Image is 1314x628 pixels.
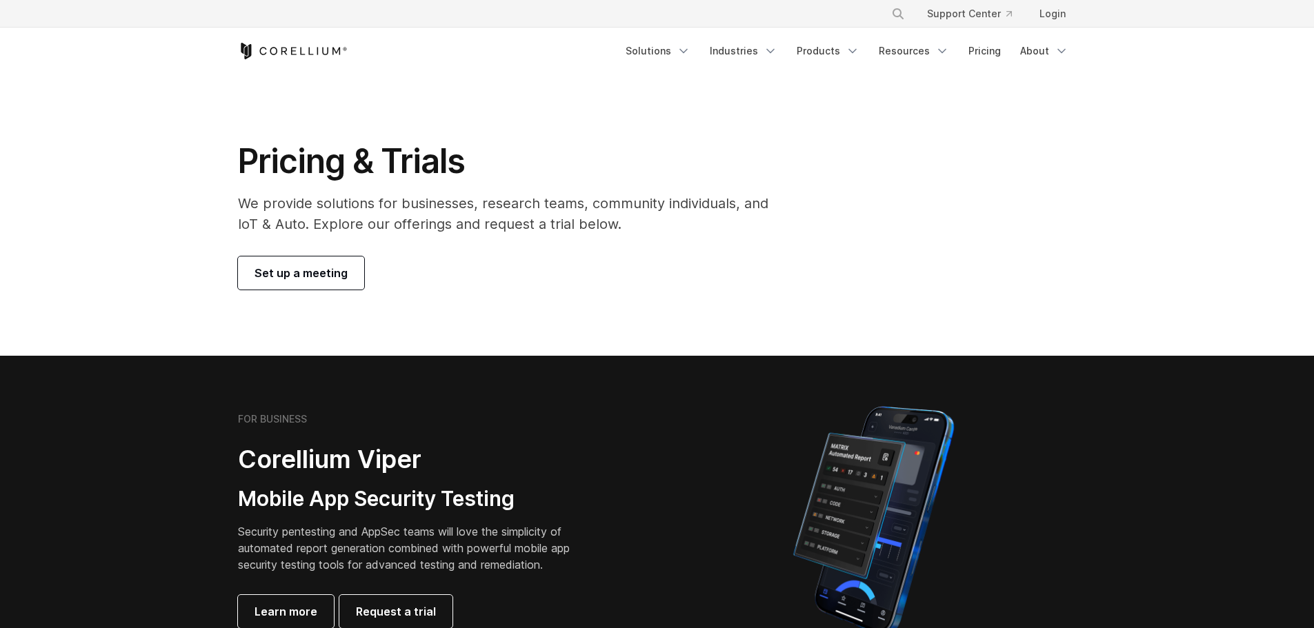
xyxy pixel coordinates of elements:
a: Learn more [238,595,334,628]
a: About [1012,39,1077,63]
span: Set up a meeting [255,265,348,281]
a: Login [1028,1,1077,26]
a: Request a trial [339,595,452,628]
h2: Corellium Viper [238,444,591,475]
a: Support Center [916,1,1023,26]
button: Search [886,1,910,26]
h3: Mobile App Security Testing [238,486,591,512]
a: Set up a meeting [238,256,364,290]
a: Products [788,39,868,63]
a: Resources [870,39,957,63]
span: Learn more [255,603,317,620]
a: Solutions [617,39,699,63]
a: Pricing [960,39,1009,63]
h6: FOR BUSINESS [238,413,307,425]
p: Security pentesting and AppSec teams will love the simplicity of automated report generation comb... [238,523,591,573]
div: Navigation Menu [875,1,1077,26]
a: Corellium Home [238,43,348,59]
div: Navigation Menu [617,39,1077,63]
a: Industries [701,39,786,63]
span: Request a trial [356,603,436,620]
p: We provide solutions for businesses, research teams, community individuals, and IoT & Auto. Explo... [238,193,788,234]
h1: Pricing & Trials [238,141,788,182]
